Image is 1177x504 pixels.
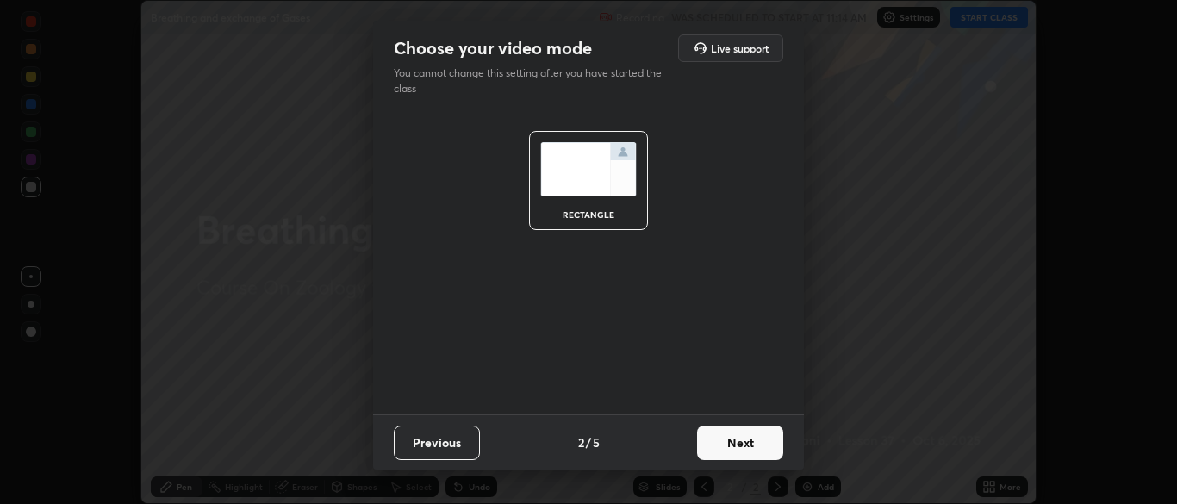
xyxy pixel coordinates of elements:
h5: Live support [711,43,769,53]
p: You cannot change this setting after you have started the class [394,65,673,96]
h4: 2 [578,433,584,451]
img: normalScreenIcon.ae25ed63.svg [540,142,637,196]
h2: Choose your video mode [394,37,592,59]
button: Previous [394,426,480,460]
h4: 5 [593,433,600,451]
button: Next [697,426,783,460]
h4: / [586,433,591,451]
div: rectangle [554,210,623,219]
